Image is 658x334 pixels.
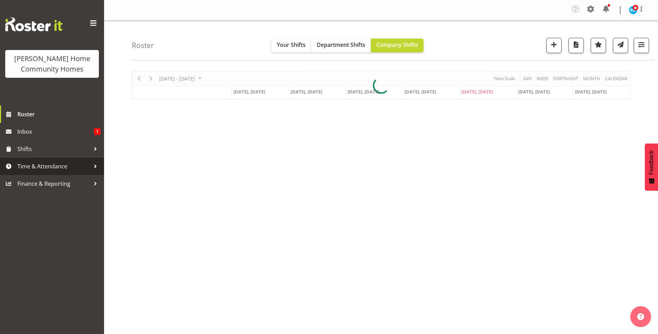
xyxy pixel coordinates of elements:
button: Company Shifts [371,39,424,52]
button: Send a list of all shifts for the selected filtered period to all rostered employees. [613,38,628,53]
span: Your Shifts [277,41,306,49]
button: Highlight an important date within the roster. [591,38,606,53]
div: [PERSON_NAME] Home Community Homes [12,53,92,74]
span: Finance & Reporting [17,178,90,189]
span: Company Shifts [376,41,418,49]
span: Roster [17,109,101,119]
span: Time & Attendance [17,161,90,172]
button: Department Shifts [311,39,371,52]
span: Department Shifts [317,41,365,49]
img: Rosterit website logo [5,17,62,31]
span: Shifts [17,144,90,154]
span: Feedback [648,150,655,175]
img: barbara-dunlop8515.jpg [629,6,637,14]
span: 1 [94,128,101,135]
button: Add a new shift [546,38,562,53]
button: Your Shifts [271,39,311,52]
button: Feedback - Show survey [645,143,658,191]
img: help-xxl-2.png [637,313,644,320]
h4: Roster [132,41,154,49]
button: Download a PDF of the roster according to the set date range. [569,38,584,53]
span: Inbox [17,126,94,137]
button: Filter Shifts [634,38,649,53]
